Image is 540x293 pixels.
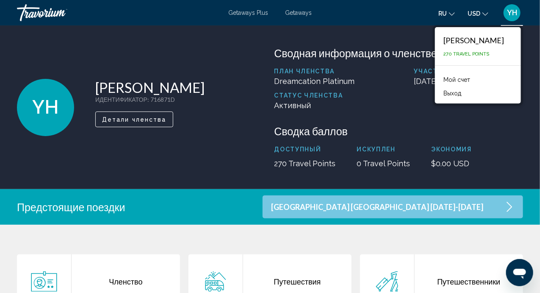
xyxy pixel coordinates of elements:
p: искуплен [357,146,410,153]
button: Выход [439,88,465,99]
button: Change currency [468,7,488,20]
h3: Сводка баллов [274,125,523,137]
span: YH [33,96,59,118]
button: Детали членства [95,112,173,127]
span: Детали членства [102,116,166,123]
button: User Menu [501,4,523,22]
p: [DATE] [414,77,523,86]
p: : 716871D [95,96,205,103]
p: Участник с [414,68,523,75]
a: Мой счет [439,74,474,85]
p: Dreamcation Platinum [274,77,355,86]
span: ИДЕНТИФИКАТОР [95,96,147,103]
a: Детали членства [95,114,173,123]
div: [PERSON_NAME] [443,36,504,45]
button: Change language [438,7,455,20]
p: Активный [274,101,355,110]
p: $0.00 USD [432,159,472,168]
span: USD [468,10,480,17]
p: 270 Travel Points [274,159,336,168]
p: Доступный [274,146,336,153]
a: Getaways [285,9,312,16]
p: [GEOGRAPHIC_DATA] [GEOGRAPHIC_DATA] [DATE]-[DATE] [271,204,483,211]
p: План членства [274,68,355,75]
span: ru [438,10,447,17]
p: Статус членства [274,92,355,99]
a: [GEOGRAPHIC_DATA] [GEOGRAPHIC_DATA] [DATE]-[DATE] [263,195,523,218]
p: 0 Travel Points [357,159,410,168]
iframe: Button to launch messaging window [506,259,533,286]
p: Экономия [432,146,472,153]
a: Travorium [17,4,220,21]
span: YH [507,8,517,17]
h3: Сводная информация о членстве [274,47,523,59]
h2: Предстоящие поездки [17,201,125,213]
a: Getaways Plus [228,9,268,16]
h1: [PERSON_NAME] [95,79,205,96]
span: 270 Travel Points [443,51,489,57]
